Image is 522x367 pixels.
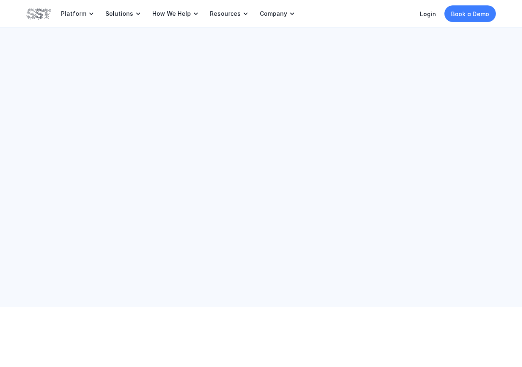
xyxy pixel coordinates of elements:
[260,10,287,17] p: Company
[420,10,436,17] a: Login
[26,7,51,21] img: SST logo
[61,10,86,17] p: Platform
[105,10,133,17] p: Solutions
[451,10,489,18] p: Book a Demo
[210,10,241,17] p: Resources
[444,5,496,22] a: Book a Demo
[152,10,191,17] p: How We Help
